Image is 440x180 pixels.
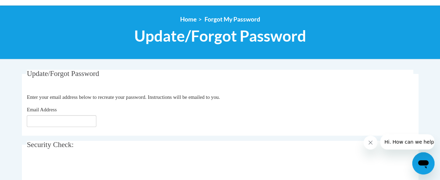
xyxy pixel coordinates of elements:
iframe: Button to launch messaging window [412,152,434,174]
iframe: Message from company [380,134,434,149]
span: Hi. How can we help? [4,5,56,10]
span: Email Address [27,107,57,112]
input: Email [27,115,96,127]
span: Enter your email address below to recreate your password. Instructions will be emailed to you. [27,94,220,100]
iframe: Close message [363,136,377,149]
span: Forgot My Password [205,16,260,23]
span: Security Check: [27,140,74,149]
a: Home [180,16,197,23]
span: Update/Forgot Password [134,27,306,45]
span: Update/Forgot Password [27,69,99,78]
